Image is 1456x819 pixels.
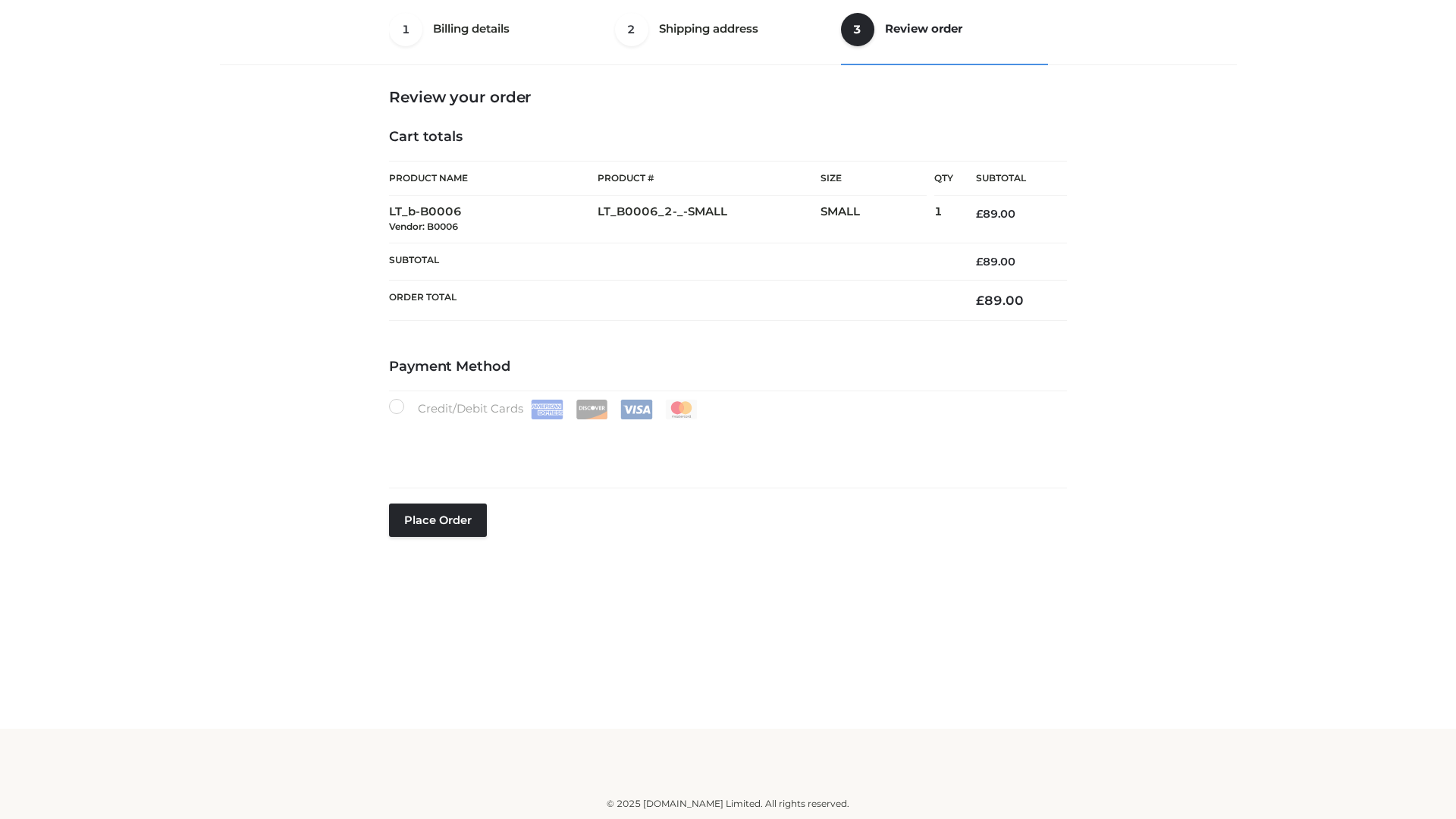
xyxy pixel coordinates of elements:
small: Vendor: B0006 [389,221,458,232]
td: SMALL [821,196,934,243]
bdi: 89.00 [976,255,1015,268]
button: Place order [389,504,487,537]
th: Product # [598,161,821,196]
bdi: 89.00 [976,293,1024,308]
img: Mastercard [665,400,698,419]
div: © 2025 [DOMAIN_NAME] Limited. All rights reserved. [225,796,1231,811]
label: Credit/Debit Cards [389,399,699,419]
th: Order Total [389,281,953,321]
td: LT_b-B0006 [389,196,598,243]
img: Discover [576,400,608,419]
th: Product Name [389,161,598,196]
h4: Payment Method [389,359,1067,375]
th: Subtotal [389,243,953,280]
span: £ [976,293,984,308]
iframe: Secure payment input frame [386,416,1064,472]
td: 1 [934,196,953,243]
th: Subtotal [953,162,1067,196]
img: Amex [531,400,563,419]
span: £ [976,207,983,221]
bdi: 89.00 [976,207,1015,221]
h4: Cart totals [389,129,1067,146]
th: Qty [934,161,953,196]
td: LT_B0006_2-_-SMALL [598,196,821,243]
h3: Review your order [389,88,1067,106]
img: Visa [620,400,653,419]
span: £ [976,255,983,268]
th: Size [821,162,927,196]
